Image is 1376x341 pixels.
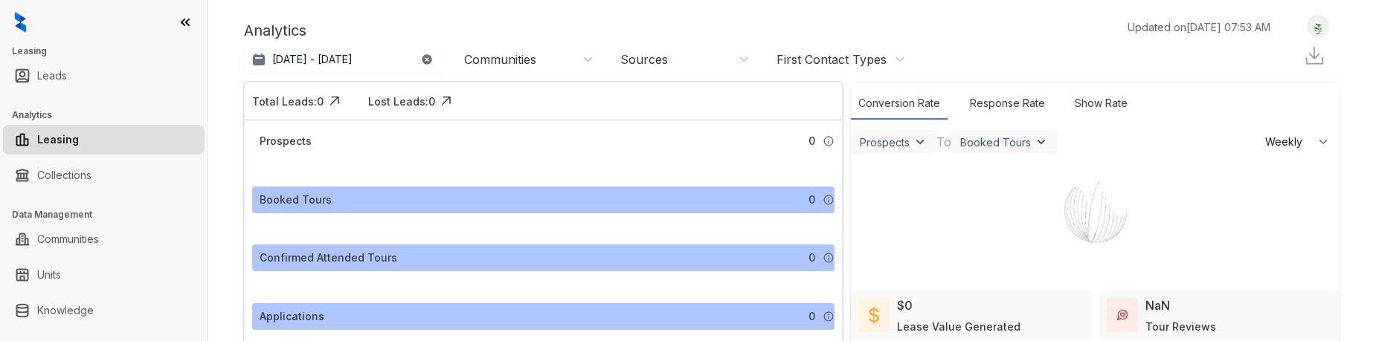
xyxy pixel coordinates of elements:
[808,308,815,325] span: 0
[897,319,1020,334] div: Lease Value Generated
[823,135,835,147] img: Info
[1117,310,1128,320] img: TourReviews
[464,51,536,68] div: Communities
[1308,19,1328,34] img: UserAvatar
[272,52,353,67] p: [DATE] - [DATE]
[37,296,94,325] a: Knowledge
[851,88,948,120] div: Conversion Rate
[808,250,815,266] span: 0
[12,108,208,122] h3: Analytics
[3,160,205,190] li: Collections
[37,260,61,290] a: Units
[37,224,99,254] a: Communities
[368,94,435,109] div: Lost Leads: 0
[913,134,927,149] img: ViewFilterArrow
[244,19,306,42] p: Analytics
[897,296,913,314] div: $0
[260,250,397,266] div: Confirmed Attended Tours
[12,208,208,221] h3: Data Management
[823,194,835,206] img: Info
[960,136,1031,149] div: Booked Tours
[435,90,457,112] img: Click Icon
[252,94,324,109] div: Total Leads: 0
[260,133,312,149] div: Prospects
[823,311,835,322] img: Info
[808,192,815,208] span: 0
[1040,155,1151,267] img: Loader
[1303,45,1325,67] img: Download
[3,224,205,254] li: Communities
[869,306,879,324] img: LeaseValue
[260,308,324,325] div: Applications
[3,296,205,325] li: Knowledge
[823,252,835,264] img: Info
[860,136,910,149] div: Prospects
[37,160,91,190] a: Collections
[324,90,346,112] img: Click Icon
[37,61,67,91] a: Leads
[1145,319,1216,334] div: Tour Reviews
[1256,129,1340,155] button: Weekly
[1145,296,1170,314] div: NaN
[37,125,79,155] a: Leasing
[260,192,332,208] div: Booked Tours
[12,45,208,58] h3: Leasing
[962,88,1052,120] div: Response Rate
[1128,19,1270,35] p: Updated on [DATE] 07:53 AM
[1067,88,1135,120] div: Show Rate
[936,133,951,151] div: To
[777,51,887,68] div: First Contact Types
[3,125,205,155] li: Leasing
[1265,134,1311,149] span: Weekly
[3,61,205,91] li: Leads
[808,133,815,149] span: 0
[3,260,205,290] li: Units
[244,46,445,73] button: [DATE] - [DATE]
[620,51,668,68] div: Sources
[15,12,26,33] img: logo
[1034,134,1049,149] img: ViewFilterArrow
